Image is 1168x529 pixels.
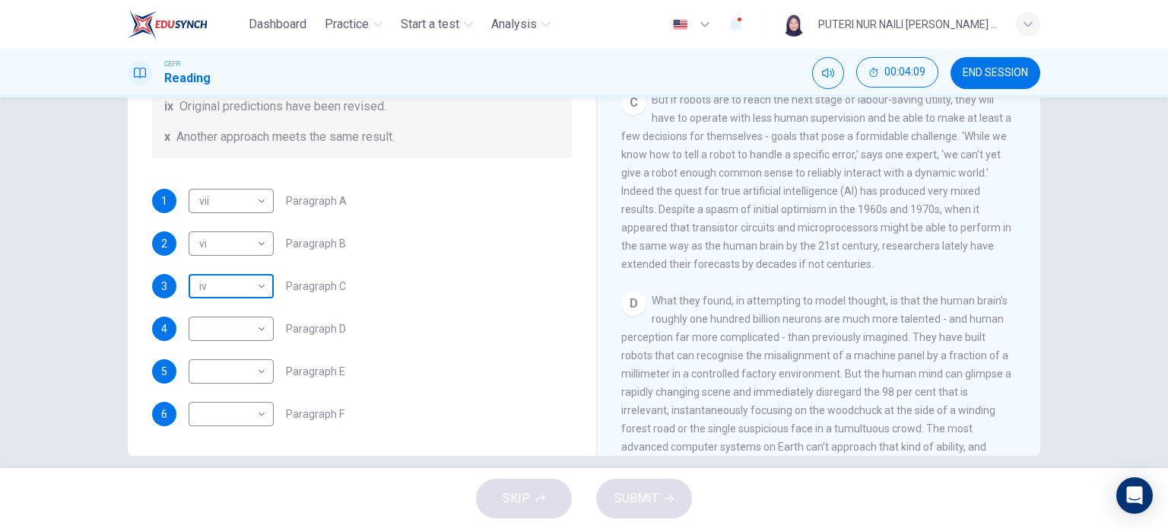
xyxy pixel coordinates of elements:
[161,366,167,377] span: 5
[621,295,1011,471] span: What they found, in attempting to model thought, is that the human brain’s roughly one hundred bi...
[621,91,646,115] div: C
[286,409,344,419] span: Paragraph F
[286,238,346,249] span: Paragraph B
[395,11,479,38] button: Start a test
[161,323,167,334] span: 4
[951,57,1040,89] button: END SESSION
[161,281,167,292] span: 3
[856,57,938,89] div: Hide
[286,323,346,334] span: Paragraph D
[621,292,646,316] div: D
[286,196,347,206] span: Paragraph A
[164,97,173,116] span: ix
[176,128,395,146] span: Another approach meets the same result.
[128,9,243,40] a: EduSynch logo
[401,15,459,33] span: Start a test
[818,15,998,33] div: PUTERI NUR NAILI [PERSON_NAME] [PERSON_NAME]
[485,11,557,38] button: Analysis
[161,409,167,419] span: 6
[161,196,167,206] span: 1
[671,19,690,30] img: en
[782,12,806,37] img: Profile picture
[189,222,268,266] div: vi
[164,128,170,146] span: x
[128,9,208,40] img: EduSynch logo
[319,11,389,38] button: Practice
[164,59,180,69] span: CEFR
[884,66,925,78] span: 00:04:09
[249,15,306,33] span: Dashboard
[491,15,537,33] span: Analysis
[189,180,268,223] div: vii
[286,366,345,377] span: Paragraph E
[286,281,346,292] span: Paragraph C
[856,57,938,88] button: 00:04:09
[812,57,844,89] div: Mute
[161,238,167,249] span: 2
[325,15,369,33] span: Practice
[189,265,268,308] div: iv
[179,97,386,116] span: Original predictions have been revised.
[1116,477,1153,514] div: Open Intercom Messenger
[164,69,211,88] h1: Reading
[963,67,1028,79] span: END SESSION
[243,11,313,38] button: Dashboard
